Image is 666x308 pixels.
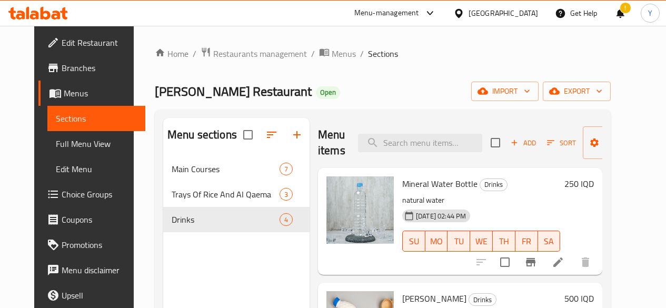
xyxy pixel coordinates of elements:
span: Manage items [591,130,645,156]
span: Select section [484,132,506,154]
a: Edit menu item [552,256,564,269]
button: export [543,82,611,101]
div: [GEOGRAPHIC_DATA] [469,7,538,19]
button: Add [506,135,540,151]
h6: 250 IQD [564,176,594,191]
span: 3 [280,190,292,200]
span: Sort [547,137,576,149]
button: MO [425,231,448,252]
span: import [480,85,530,98]
span: Select all sections [237,124,259,146]
img: Mineral Water Bottle [326,176,394,244]
span: Add item [506,135,540,151]
li: / [311,47,315,60]
a: Full Menu View [47,131,145,156]
span: 4 [280,215,292,225]
div: Drinks [480,178,508,191]
span: Select to update [494,251,516,273]
button: Branch-specific-item [518,250,543,275]
div: Main Courses7 [163,156,310,182]
span: Promotions [62,239,137,251]
span: Add [509,137,538,149]
span: Drinks [480,178,507,191]
div: items [280,213,293,226]
button: Sort [544,135,579,151]
a: Branches [38,55,145,81]
button: FR [515,231,538,252]
span: export [551,85,602,98]
a: Choice Groups [38,182,145,207]
a: Upsell [38,283,145,308]
a: Edit Menu [47,156,145,182]
li: / [193,47,196,60]
span: MO [430,234,444,249]
span: Menu disclaimer [62,264,137,276]
span: TU [452,234,466,249]
span: Sort sections [259,122,284,147]
a: Menus [319,47,356,61]
button: import [471,82,539,101]
a: Promotions [38,232,145,257]
div: Open [316,86,340,99]
span: Edit Menu [56,163,137,175]
div: Menu-management [354,7,419,19]
span: Menus [332,47,356,60]
button: Add section [284,122,310,147]
button: TU [448,231,470,252]
span: WE [474,234,489,249]
span: Mineral Water Bottle [402,176,478,192]
a: Restaurants management [201,47,307,61]
span: Sections [56,112,137,125]
button: SU [402,231,425,252]
span: Y [648,7,652,19]
span: [DATE] 02:44 PM [412,211,470,221]
div: Drinks4 [163,207,310,232]
span: FR [520,234,534,249]
a: Menu disclaimer [38,257,145,283]
a: Sections [47,106,145,131]
a: Menus [38,81,145,106]
span: Menus [64,87,137,100]
button: Manage items [583,126,653,159]
p: natural water [402,194,560,207]
span: Drinks [469,294,496,306]
nav: breadcrumb [155,47,611,61]
span: Trays Of Rice And Al Qaema [172,188,280,201]
h6: 500 IQD [564,291,594,306]
span: Choice Groups [62,188,137,201]
button: SA [538,231,561,252]
span: Sections [368,47,398,60]
h2: Menu items [318,127,345,158]
div: Drinks [469,293,496,306]
h2: Menu sections [167,127,237,143]
a: Home [155,47,188,60]
span: Branches [62,62,137,74]
span: [PERSON_NAME] Restaurant [155,80,312,103]
span: Restaurants management [213,47,307,60]
span: Open [316,88,340,97]
div: Trays Of Rice And Al Qaema3 [163,182,310,207]
button: WE [470,231,493,252]
span: Main Courses [172,163,280,175]
nav: Menu sections [163,152,310,236]
input: search [358,134,482,152]
button: TH [493,231,515,252]
div: items [280,163,293,175]
span: Upsell [62,289,137,302]
span: Full Menu View [56,137,137,150]
span: SA [542,234,556,249]
span: Coupons [62,213,137,226]
span: TH [497,234,511,249]
span: Drinks [172,213,280,226]
li: / [360,47,364,60]
a: Edit Restaurant [38,30,145,55]
span: Sort items [540,135,583,151]
span: 7 [280,164,292,174]
button: delete [573,250,598,275]
a: Coupons [38,207,145,232]
span: SU [407,234,421,249]
div: items [280,188,293,201]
